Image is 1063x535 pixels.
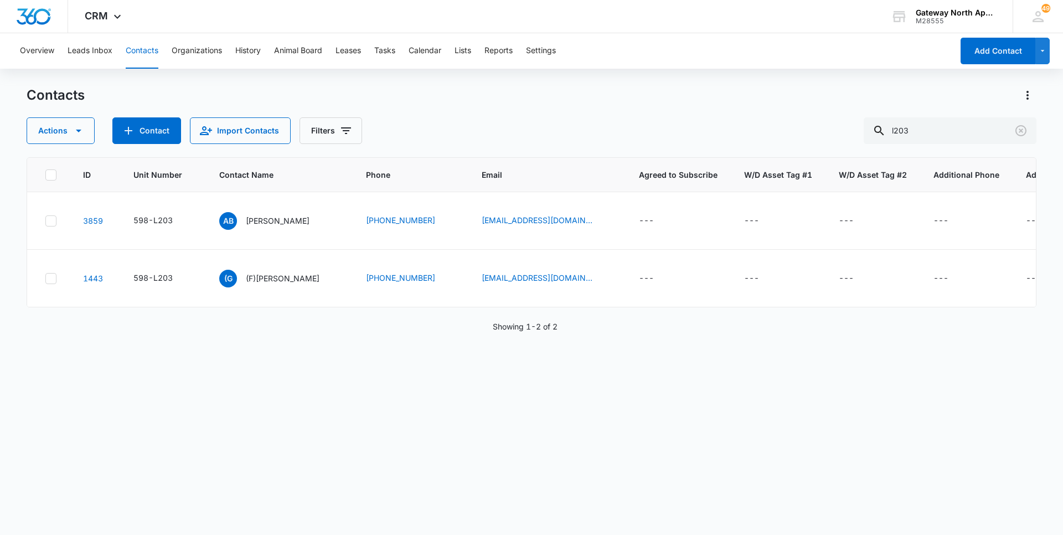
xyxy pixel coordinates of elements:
[493,321,558,332] p: Showing 1-2 of 2
[1026,214,1041,228] div: ---
[219,212,237,230] span: AB
[839,272,854,285] div: ---
[639,214,674,228] div: Agreed to Subscribe - - Select to Edit Field
[916,8,997,17] div: account name
[1026,272,1041,285] div: ---
[933,214,948,228] div: ---
[744,272,779,285] div: W/D Asset Tag #1 - - Select to Edit Field
[366,169,439,181] span: Phone
[639,169,718,181] span: Agreed to Subscribe
[83,169,91,181] span: ID
[246,272,319,284] p: (F)[PERSON_NAME]
[526,33,556,69] button: Settings
[374,33,395,69] button: Tasks
[482,272,612,285] div: Email - lyssa3163@gmail.com - Select to Edit Field
[961,38,1035,64] button: Add Contact
[1041,4,1050,13] span: 49
[366,272,435,284] a: [PHONE_NUMBER]
[744,169,812,181] span: W/D Asset Tag #1
[126,33,158,69] button: Contacts
[1012,122,1030,140] button: Clear
[744,214,759,228] div: ---
[300,117,362,144] button: Filters
[274,33,322,69] button: Animal Board
[1026,272,1061,285] div: Additional Email - - Select to Edit Field
[639,272,674,285] div: Agreed to Subscribe - - Select to Edit Field
[1041,4,1050,13] div: notifications count
[1026,214,1061,228] div: Additional Email - - Select to Edit Field
[933,272,968,285] div: Additional Phone - - Select to Edit Field
[190,117,291,144] button: Import Contacts
[27,117,95,144] button: Actions
[27,87,85,104] h1: Contacts
[864,117,1036,144] input: Search Contacts
[482,214,612,228] div: Email - ashleynicolebaker1297@gmail.com - Select to Edit Field
[20,33,54,69] button: Overview
[112,117,181,144] button: Add Contact
[219,270,339,287] div: Contact Name - (F)Alyssa Gutierrez - Select to Edit Field
[839,214,874,228] div: W/D Asset Tag #2 - - Select to Edit Field
[639,272,654,285] div: ---
[482,272,592,284] a: [EMAIL_ADDRESS][DOMAIN_NAME]
[933,272,948,285] div: ---
[744,272,759,285] div: ---
[83,216,103,225] a: Navigate to contact details page for Ashley Baker
[219,212,329,230] div: Contact Name - Ashley Baker - Select to Edit Field
[235,33,261,69] button: History
[219,169,323,181] span: Contact Name
[409,33,441,69] button: Calendar
[366,272,455,285] div: Phone - 7207317865 - Select to Edit Field
[336,33,361,69] button: Leases
[482,214,592,226] a: [EMAIL_ADDRESS][DOMAIN_NAME]
[916,17,997,25] div: account id
[484,33,513,69] button: Reports
[1019,86,1036,104] button: Actions
[839,272,874,285] div: W/D Asset Tag #2 - - Select to Edit Field
[639,214,654,228] div: ---
[133,272,173,284] div: 598-L203
[68,33,112,69] button: Leads Inbox
[219,270,237,287] span: (G
[133,214,173,226] div: 598-L203
[133,272,193,285] div: Unit Number - 598-L203 - Select to Edit Field
[133,214,193,228] div: Unit Number - 598-L203 - Select to Edit Field
[366,214,455,228] div: Phone - 7202347385 - Select to Edit Field
[85,10,108,22] span: CRM
[839,169,907,181] span: W/D Asset Tag #2
[246,215,309,227] p: [PERSON_NAME]
[839,214,854,228] div: ---
[744,214,779,228] div: W/D Asset Tag #1 - - Select to Edit Field
[933,214,968,228] div: Additional Phone - - Select to Edit Field
[482,169,596,181] span: Email
[933,169,999,181] span: Additional Phone
[455,33,471,69] button: Lists
[366,214,435,226] a: [PHONE_NUMBER]
[172,33,222,69] button: Organizations
[83,274,103,283] a: Navigate to contact details page for (F)Alyssa Gutierrez
[133,169,193,181] span: Unit Number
